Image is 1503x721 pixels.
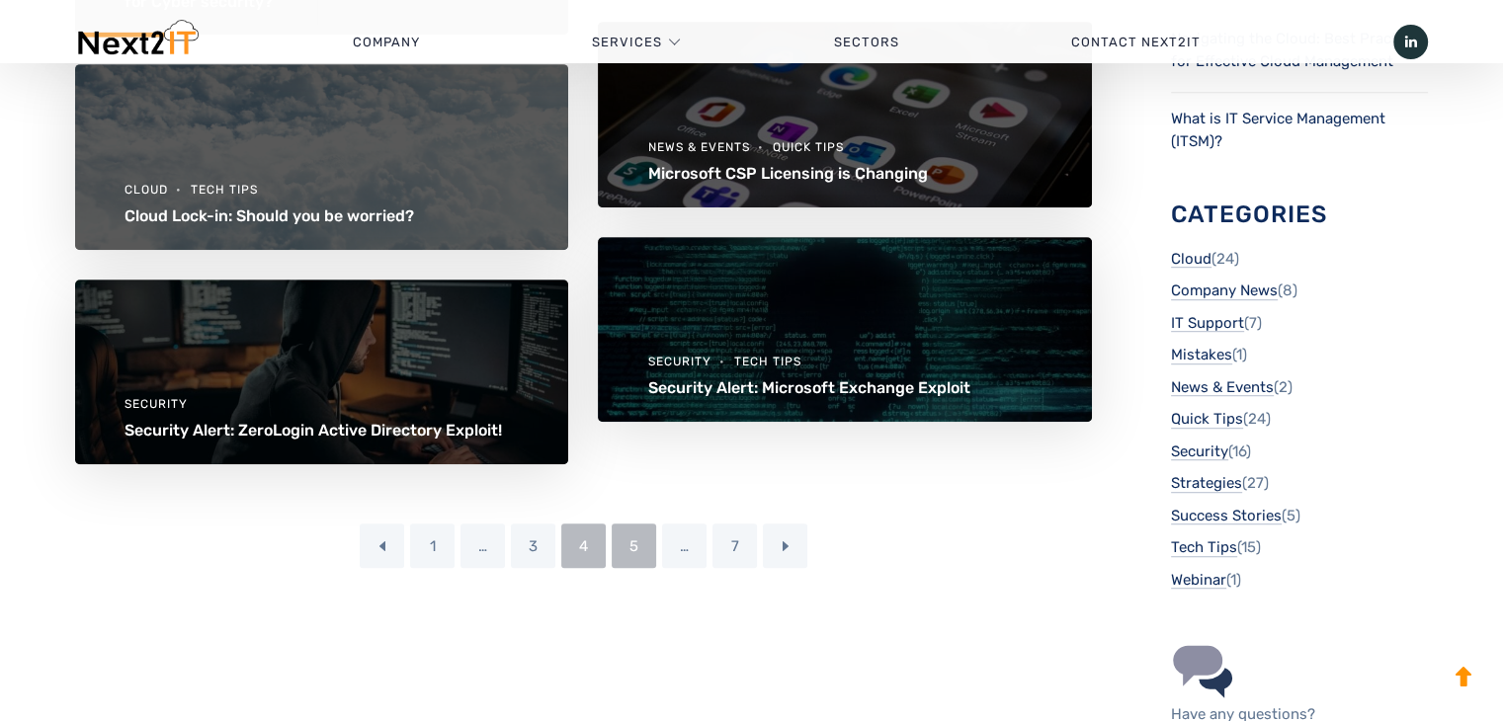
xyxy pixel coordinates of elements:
[984,13,1286,72] a: Contact Next2IT
[1171,280,1428,302] li: (8)
[1171,472,1428,495] li: (27)
[125,397,188,411] a: Security
[647,140,768,154] a: News & Events
[647,164,927,183] a: Microsoft CSP Licensing is Changing
[1171,505,1428,527] li: (5)
[460,523,505,568] span: …
[763,523,807,568] a: Next Page
[410,523,455,568] a: 1
[647,355,729,368] a: Security
[591,13,661,72] a: Services
[75,280,568,464] img: 1556835190610
[598,22,1091,206] img: photo-1632239776255-0a7f24814df2
[1171,569,1428,592] li: (1)
[1171,312,1244,335] a: IT Support
[1171,536,1237,559] a: Tech Tips
[1171,569,1226,592] a: Webinar
[1171,376,1428,399] li: (2)
[1171,408,1428,431] li: (24)
[1171,441,1228,463] a: Security
[1171,640,1234,703] img: icon
[1171,110,1385,150] a: What is IT Service Management (ITSM)?
[1171,505,1282,527] a: Success Stories
[1171,312,1428,335] li: (7)
[266,13,505,72] a: Company
[75,20,199,64] img: Next2IT
[712,523,757,568] a: 7
[662,523,707,568] span: …
[1171,441,1428,463] li: (16)
[1171,472,1242,495] a: Strategies
[75,64,568,249] img: Screenshot-2021-10-02-at-18.22.41
[1171,280,1278,302] a: Company News
[1171,376,1274,399] a: News & Events
[511,523,555,568] a: 3
[1171,344,1428,366] li: (1)
[1171,344,1232,366] a: Mistakes
[733,355,800,368] a: Tech Tips
[191,183,258,197] a: Tech Tips
[1171,201,1428,227] h3: Categories
[1171,248,1428,271] li: (24)
[598,237,1091,422] img: YU7KHDITR5HJ7IDCT7ZH5OVLFM
[747,13,984,72] a: Sectors
[125,206,414,225] a: Cloud Lock-in: Should you be worried?
[1171,536,1428,559] li: (15)
[1171,408,1243,431] a: Quick Tips
[1171,248,1211,271] a: Cloud
[772,140,843,154] a: Quick Tips
[561,523,606,568] span: 4
[647,378,969,397] a: Security Alert: Microsoft Exchange Exploit
[125,421,502,440] a: Security Alert: ZeroLogin Active Directory Exploit!
[125,183,187,197] a: Cloud
[612,523,656,568] a: 5
[360,523,404,568] a: Previous Page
